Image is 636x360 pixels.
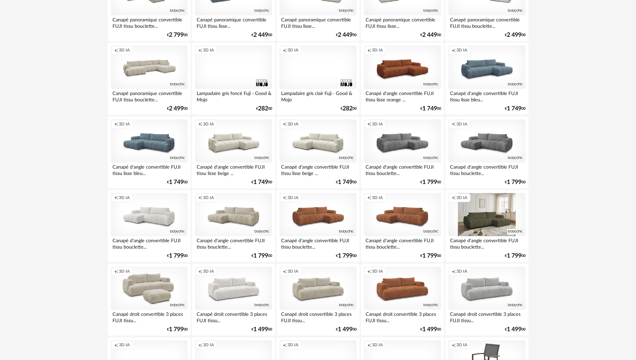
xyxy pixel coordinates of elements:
span: 1 749 [253,180,268,185]
span: Creation icon [114,342,118,348]
div: Canapé d'angle convertible FUJI tissu lisse bleu... [111,163,188,176]
div: Canapé panoramique convertible FUJI tissu bouclette... [111,89,188,102]
div: Canapé panoramique convertible FUJI tissu lisse... [195,15,272,29]
span: Creation icon [367,195,371,200]
a: Creation icon 3D IA Canapé d'angle convertible FUJI tissu lisse bleu... €1 74900 [445,42,528,115]
a: Creation icon 3D IA Lampadaire gris foncé Fuji - Good & Mojo €28200 [192,42,275,115]
span: 3D IA [119,269,130,274]
span: 1 799 [338,254,353,258]
span: Creation icon [198,195,202,200]
a: Creation icon 3D IA Canapé d'angle convertible FUJI tissu bouclette... €1 79900 [361,190,444,262]
span: 3D IA [456,48,467,53]
span: Creation icon [452,342,456,348]
span: 1 499 [253,327,268,332]
span: 3D IA [372,48,383,53]
div: € 00 [336,33,357,37]
span: 3D IA [203,342,214,348]
span: Creation icon [452,121,456,127]
span: 3D IA [287,195,298,200]
div: Canapé d'angle convertible FUJI tissu bouclette... [448,163,525,176]
div: € 00 [167,254,188,258]
div: € 00 [251,254,272,258]
span: 1 799 [507,254,521,258]
div: € 00 [336,327,357,332]
a: Creation icon 3D IA Canapé d'angle convertible FUJI tissu bouclette... €1 79900 [445,116,528,189]
span: 3D IA [456,342,467,348]
span: Creation icon [367,48,371,53]
a: Creation icon 3D IA Canapé d'angle convertible FUJI tissu lisse orange ... €1 74900 [361,42,444,115]
span: 1 749 [338,180,353,185]
a: Creation icon 3D IA Canapé d'angle convertible FUJI tissu lisse beige ... €1 74900 [276,116,359,189]
div: Canapé droit convertible 3 places FUJI tissu... [279,310,356,323]
div: Canapé d'angle convertible FUJI tissu lisse orange ... [364,89,441,102]
div: Canapé d'angle convertible FUJI tissu bouclette... [279,236,356,250]
span: 3D IA [456,195,467,200]
span: 1 499 [507,327,521,332]
span: 3D IA [119,121,130,127]
div: € 00 [420,327,441,332]
span: Creation icon [367,342,371,348]
div: € 00 [336,180,357,185]
span: Creation icon [283,269,287,274]
a: Creation icon 3D IA Canapé panoramique convertible FUJI tissu bouclette... €2 49900 [108,42,191,115]
div: € 00 [336,254,357,258]
span: Creation icon [283,195,287,200]
a: Creation icon 3D IA Canapé d'angle convertible FUJI tissu bouclette... €1 79900 [192,190,275,262]
span: 1 749 [169,180,184,185]
a: Creation icon 3D IA Canapé droit convertible 3 places FUJI tissu... €1 79900 [108,264,191,336]
span: Creation icon [114,48,118,53]
span: 282 [258,106,268,111]
div: € 00 [505,33,525,37]
div: € 00 [167,33,188,37]
span: 3D IA [287,269,298,274]
div: Canapé panoramique convertible FUJI tissu bouclette... [448,15,525,29]
div: Canapé panoramique convertible FUJI tissu lisse... [364,15,441,29]
span: Creation icon [283,48,287,53]
span: 3D IA [456,269,467,274]
div: Canapé d'angle convertible FUJI tissu bouclette... [364,163,441,176]
div: € 00 [505,327,525,332]
div: € 00 [167,180,188,185]
a: Creation icon 3D IA Canapé d'angle convertible FUJI tissu lisse bleu... €1 74900 [108,116,191,189]
span: Creation icon [114,195,118,200]
div: € 00 [505,180,525,185]
span: 2 799 [169,33,184,37]
div: € 00 [256,106,272,111]
div: Canapé d'angle convertible FUJI tissu bouclette... [195,236,272,250]
span: Creation icon [452,195,456,200]
span: 2 449 [422,33,437,37]
a: Creation icon 3D IA Canapé droit convertible 3 places FUJI tissu... €1 49900 [276,264,359,336]
div: Canapé d'angle convertible FUJI tissu bouclette... [111,236,188,250]
div: € 00 [505,254,525,258]
div: Canapé droit convertible 3 places FUJI tissu... [195,310,272,323]
span: Creation icon [452,269,456,274]
a: Creation icon 3D IA Canapé droit convertible 3 places FUJI tissu... €1 49900 [445,264,528,336]
a: Creation icon 3D IA Canapé droit convertible 3 places FUJI tissu... €1 49900 [361,264,444,336]
a: Creation icon 3D IA Canapé d'angle convertible FUJI tissu bouclette... €1 79900 [276,190,359,262]
span: 3D IA [287,342,298,348]
span: Creation icon [114,269,118,274]
span: 3D IA [372,121,383,127]
span: Creation icon [283,342,287,348]
span: 3D IA [456,121,467,127]
div: € 00 [251,180,272,185]
div: Canapé d'angle convertible FUJI tissu lisse beige ... [279,163,356,176]
span: 3D IA [372,342,383,348]
span: Creation icon [198,121,202,127]
div: Canapé droit convertible 3 places FUJI tissu... [364,310,441,323]
span: 1 799 [422,254,437,258]
span: 1 749 [507,106,521,111]
span: 282 [343,106,353,111]
div: Lampadaire gris clair Fuji - Good & Mojo [279,89,356,102]
span: 3D IA [203,48,214,53]
div: Canapé d'angle convertible FUJI tissu bouclette... [364,236,441,250]
span: 3D IA [203,195,214,200]
a: Creation icon 3D IA Canapé d'angle convertible FUJI tissu bouclette... €1 79900 [108,190,191,262]
div: Canapé droit convertible 3 places FUJI tissu... [111,310,188,323]
span: Creation icon [283,121,287,127]
span: Creation icon [198,269,202,274]
div: € 00 [420,106,441,111]
div: Canapé d'angle convertible FUJI tissu bouclette... [448,236,525,250]
div: € 00 [420,180,441,185]
span: Creation icon [198,342,202,348]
